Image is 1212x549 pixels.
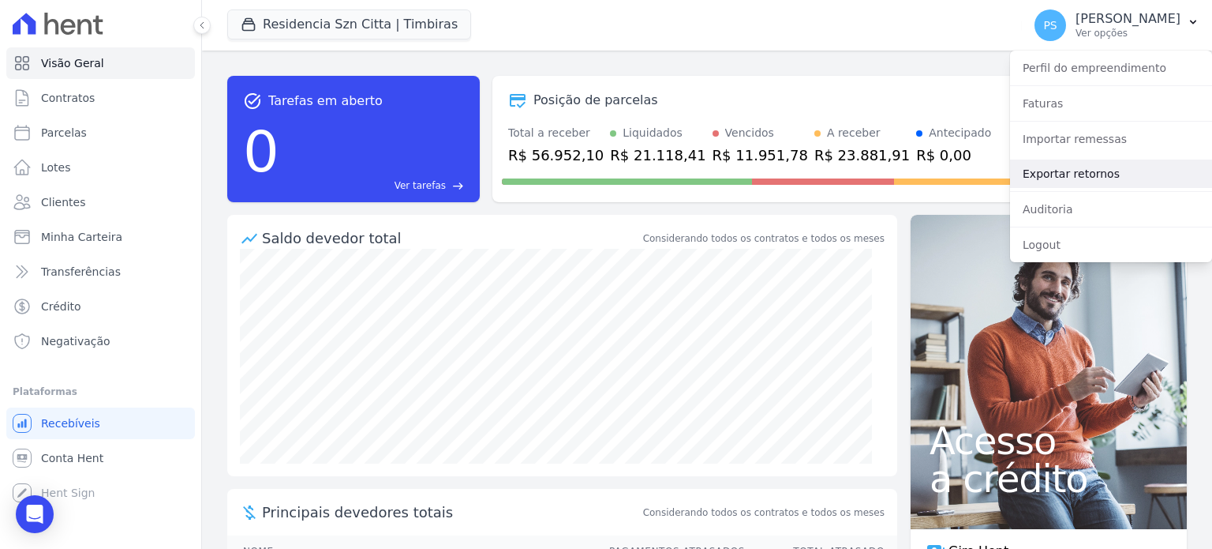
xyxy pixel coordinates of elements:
div: Liquidados [623,125,683,141]
a: Negativação [6,325,195,357]
a: Perfil do empreendimento [1010,54,1212,82]
a: Transferências [6,256,195,288]
div: Plataformas [13,382,189,401]
span: Minha Carteira [41,229,122,245]
span: Recebíveis [41,416,100,431]
span: east [452,180,464,192]
span: Ver tarefas [395,179,446,193]
div: Antecipado [929,125,991,141]
p: Ver opções [1075,27,1180,39]
a: Parcelas [6,117,195,149]
span: Acesso [930,422,1168,460]
a: Clientes [6,186,195,218]
span: Lotes [41,160,71,175]
button: Residencia Szn Citta | Timbiras [227,9,471,39]
span: Conta Hent [41,450,103,466]
span: Contratos [41,90,95,106]
div: A receber [827,125,881,141]
span: Principais devedores totais [262,502,640,523]
a: Logout [1010,231,1212,259]
div: R$ 0,00 [916,145,991,166]
span: a crédito [930,460,1168,498]
a: Exportar retornos [1010,160,1212,188]
div: Vencidos [725,125,774,141]
div: Considerando todos os contratos e todos os meses [643,231,885,246]
span: Crédito [41,299,81,314]
a: Importar remessas [1010,125,1212,153]
span: Clientes [41,194,85,210]
div: R$ 56.952,10 [508,145,604,166]
div: R$ 23.881,91 [814,145,910,166]
span: Tarefas em aberto [268,92,383,111]
div: R$ 21.118,41 [610,145,705,166]
a: Auditoria [1010,195,1212,224]
span: PS [1043,20,1057,31]
div: 0 [243,111,279,193]
a: Lotes [6,152,195,183]
span: Transferências [41,264,121,280]
a: Faturas [1010,89,1212,118]
a: Conta Hent [6,442,195,474]
a: Crédito [6,291,195,322]
div: Total a receber [508,125,604,141]
a: Visão Geral [6,47,195,79]
span: Visão Geral [41,55,104,71]
span: task_alt [243,92,262,111]
div: R$ 11.951,78 [713,145,808,166]
a: Contratos [6,82,195,114]
div: Open Intercom Messenger [16,495,54,533]
span: Considerando todos os contratos e todos os meses [643,506,885,520]
div: Saldo devedor total [262,227,640,249]
a: Recebíveis [6,408,195,439]
p: [PERSON_NAME] [1075,11,1180,27]
div: Posição de parcelas [533,91,658,110]
span: Parcelas [41,125,87,141]
span: Negativação [41,333,110,349]
a: Minha Carteira [6,221,195,253]
a: Ver tarefas east [286,179,464,193]
button: PS [PERSON_NAME] Ver opções [1022,3,1212,47]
